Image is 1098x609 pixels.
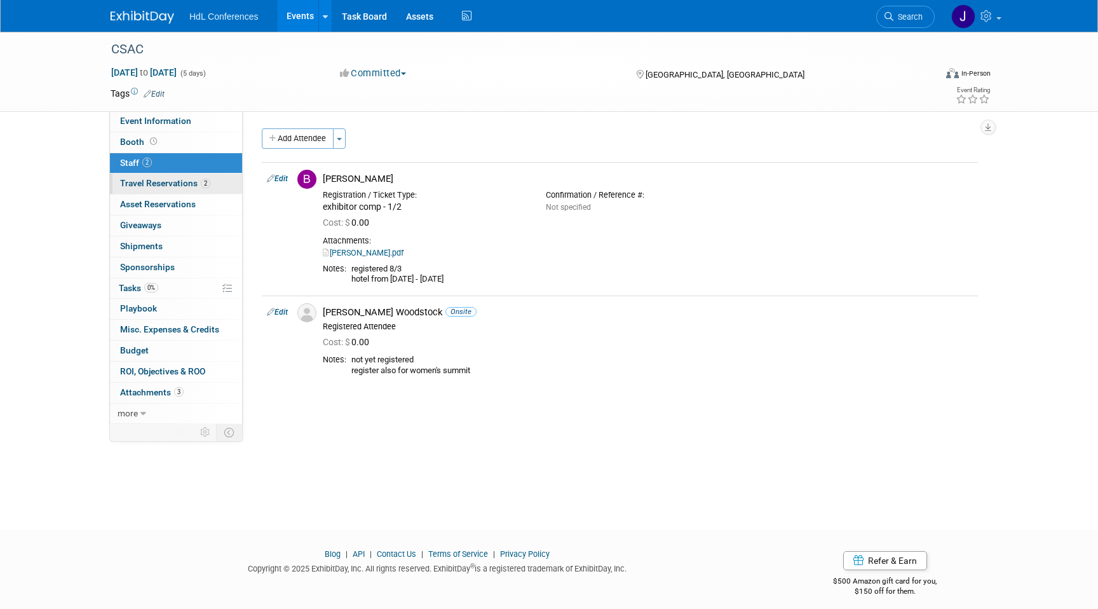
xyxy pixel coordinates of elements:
span: Playbook [120,303,157,313]
div: CSAC [107,38,916,61]
div: registered 8/3 hotel from [DATE] - [DATE] [351,264,973,285]
span: | [418,549,426,559]
td: Tags [111,87,165,100]
div: exhibitor comp - 1/2 [323,202,527,213]
a: Blog [325,549,341,559]
a: API [353,549,365,559]
div: [PERSON_NAME] [323,173,973,185]
span: Asset Reservations [120,199,196,209]
div: Event Rating [956,87,990,93]
div: Copyright © 2025 ExhibitDay, Inc. All rights reserved. ExhibitDay is a registered trademark of Ex... [111,560,764,575]
span: 2 [142,158,152,167]
span: 2 [201,179,210,188]
a: Privacy Policy [500,549,550,559]
span: | [342,549,351,559]
div: Confirmation / Reference #: [546,190,750,200]
td: Toggle Event Tabs [217,424,243,441]
span: Event Information [120,116,191,126]
span: Misc. Expenses & Credits [120,324,219,334]
span: Booth [120,137,159,147]
a: more [110,404,242,424]
a: Booth [110,132,242,153]
span: more [118,408,138,418]
a: [PERSON_NAME].pdf [323,248,403,257]
div: Registration / Ticket Type: [323,190,527,200]
span: to [138,67,150,78]
span: Attachments [120,387,184,397]
span: Tasks [119,283,158,293]
div: Event Format [860,66,991,85]
a: Edit [267,308,288,317]
span: Search [893,12,923,22]
span: Shipments [120,241,163,251]
sup: ® [470,563,475,570]
span: Cost: $ [323,217,351,228]
a: Refer & Earn [843,551,927,570]
div: Registered Attendee [323,322,973,332]
a: Budget [110,341,242,361]
img: Format-Inperson.png [946,68,959,78]
div: not yet registered register also for women's summit [351,355,973,376]
span: Staff [120,158,152,168]
a: Attachments3 [110,383,242,403]
div: Notes: [323,264,346,274]
div: $500 Amazon gift card for you, [783,568,988,597]
button: Add Attendee [262,128,334,149]
a: Search [876,6,935,28]
img: Associate-Profile-5.png [297,303,316,322]
a: Giveaways [110,216,242,236]
span: (5 days) [179,69,206,78]
a: Edit [144,90,165,99]
a: Misc. Expenses & Credits [110,320,242,340]
span: | [367,549,375,559]
a: Playbook [110,299,242,319]
span: 0.00 [323,337,374,347]
a: Tasks0% [110,278,242,299]
span: Not specified [546,203,591,212]
a: Asset Reservations [110,195,242,215]
span: [GEOGRAPHIC_DATA], [GEOGRAPHIC_DATA] [646,70,804,79]
span: | [490,549,498,559]
img: ExhibitDay [111,11,174,24]
span: Onsite [445,307,477,317]
span: Budget [120,345,149,355]
a: Sponsorships [110,257,242,278]
div: $150 off for them. [783,586,988,597]
span: Booth not reserved yet [147,137,159,146]
span: Giveaways [120,220,161,230]
span: [DATE] [DATE] [111,67,177,78]
img: Johnny Nguyen [951,4,975,29]
span: Travel Reservations [120,178,210,188]
img: B.jpg [297,170,316,189]
span: 0% [144,283,158,292]
a: Edit [267,174,288,183]
div: In-Person [961,69,991,78]
a: Contact Us [377,549,416,559]
div: [PERSON_NAME] Woodstock [323,306,973,318]
a: Shipments [110,236,242,257]
div: Attachments: [323,236,973,246]
span: Sponsorships [120,262,175,272]
span: Cost: $ [323,337,351,347]
a: Staff2 [110,153,242,174]
a: Travel Reservations2 [110,174,242,194]
a: Event Information [110,111,242,132]
span: ROI, Objectives & ROO [120,366,205,376]
div: Notes: [323,355,346,365]
a: Terms of Service [428,549,488,559]
td: Personalize Event Tab Strip [194,424,217,441]
span: 3 [174,387,184,397]
span: 0.00 [323,217,374,228]
span: HdL Conferences [189,11,258,22]
a: ROI, Objectives & ROO [110,362,242,382]
button: Committed [335,67,411,80]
